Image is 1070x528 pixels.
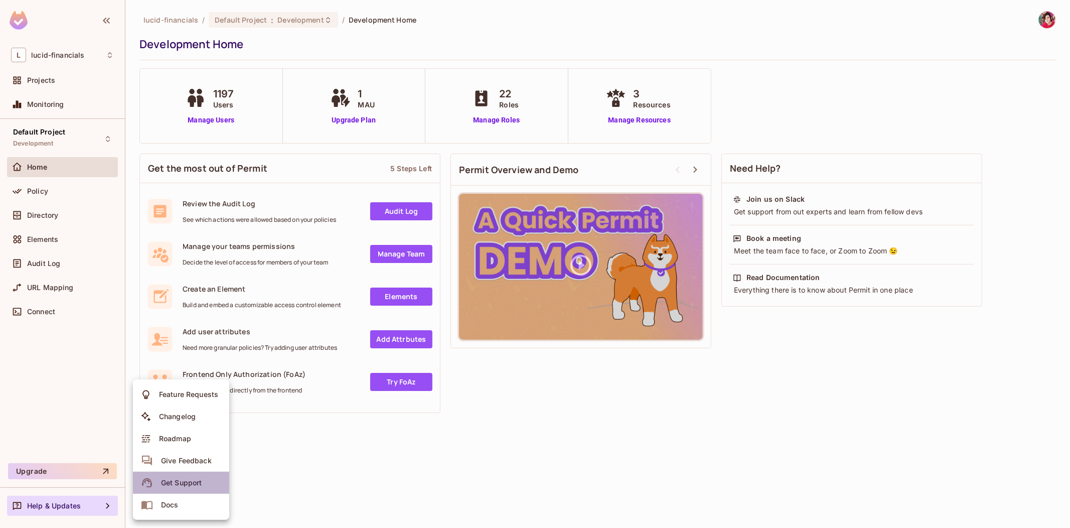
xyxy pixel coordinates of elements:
div: Roadmap [159,434,191,444]
div: Changelog [159,412,196,422]
div: Docs [161,500,179,510]
div: Feature Requests [159,389,218,400]
div: Get Support [161,478,202,488]
div: Give Feedback [161,456,212,466]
